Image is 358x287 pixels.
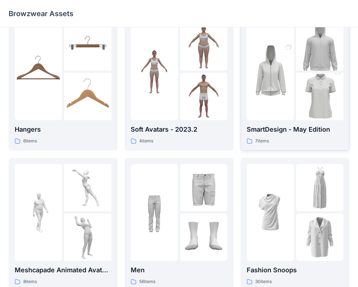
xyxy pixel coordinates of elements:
[180,23,227,71] img: folder 2
[23,278,37,286] p: 8 items
[139,137,153,145] p: 4 items
[9,17,117,151] a: folder 1folder 2folder 3Hangers6items
[131,124,227,135] p: Soft Avatars - 2023.2
[131,265,227,275] p: Men
[139,278,155,286] p: 56 items
[15,189,62,236] img: folder 1
[296,213,343,261] img: folder 3
[23,137,37,145] p: 6 items
[247,124,343,135] p: SmartDesign - May Edition
[247,36,294,107] img: folder 1
[64,164,111,211] img: folder 2
[241,17,349,151] a: folder 1folder 2folder 3SmartDesign - May Edition7items
[180,213,227,261] img: folder 3
[9,9,73,19] p: Browzwear Assets
[255,278,272,286] p: 30 items
[15,48,62,95] img: folder 1
[180,73,227,120] img: folder 3
[180,164,227,211] img: folder 2
[247,265,343,275] p: Fashion Snoops
[15,265,111,275] p: Meshcapade Animated Avatars
[255,137,269,145] p: 7 items
[64,213,111,261] img: folder 3
[296,61,343,132] img: folder 3
[64,73,111,120] img: folder 3
[247,189,294,236] img: folder 1
[131,48,178,95] img: folder 1
[131,189,178,236] img: folder 1
[64,23,111,71] img: folder 2
[296,164,343,211] img: folder 2
[125,17,233,151] a: folder 1folder 2folder 3Soft Avatars - 2023.24items
[296,11,343,83] img: folder 2
[15,124,111,135] p: Hangers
